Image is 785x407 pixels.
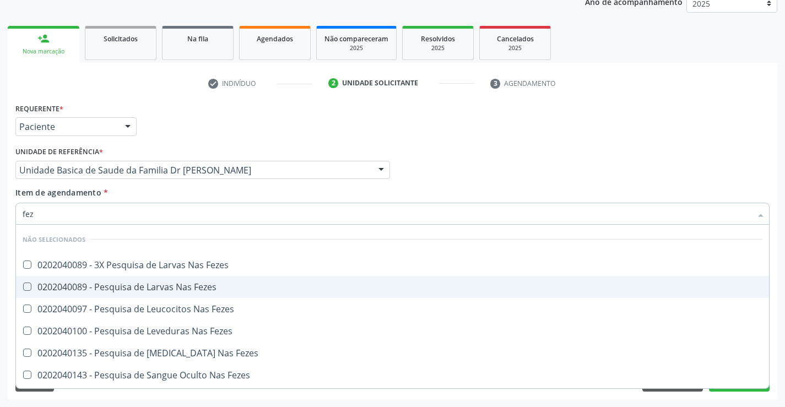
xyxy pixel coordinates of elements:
div: 2025 [410,44,465,52]
div: 0202040143 - Pesquisa de Sangue Oculto Nas Fezes [23,371,762,379]
span: Item de agendamento [15,187,101,198]
span: Solicitados [104,34,138,44]
input: Buscar por procedimentos [23,203,751,225]
span: Na fila [187,34,208,44]
span: Resolvidos [421,34,455,44]
div: 2025 [488,44,543,52]
span: Não compareceram [324,34,388,44]
div: Nova marcação [15,47,72,56]
div: person_add [37,32,50,45]
span: Cancelados [497,34,534,44]
div: 0202040135 - Pesquisa de [MEDICAL_DATA] Nas Fezes [23,349,762,357]
div: 0202040100 - Pesquisa de Leveduras Nas Fezes [23,327,762,335]
div: Unidade solicitante [342,78,418,88]
span: Paciente [19,121,114,132]
div: 0202040089 - 3X Pesquisa de Larvas Nas Fezes [23,261,762,269]
span: Agendados [257,34,293,44]
label: Unidade de referência [15,144,103,161]
div: 2025 [324,44,388,52]
div: 0202040089 - Pesquisa de Larvas Nas Fezes [23,283,762,291]
div: 0202040097 - Pesquisa de Leucocitos Nas Fezes [23,305,762,313]
span: Unidade Basica de Saude da Familia Dr [PERSON_NAME] [19,165,367,176]
div: 2 [328,78,338,88]
label: Requerente [15,100,63,117]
